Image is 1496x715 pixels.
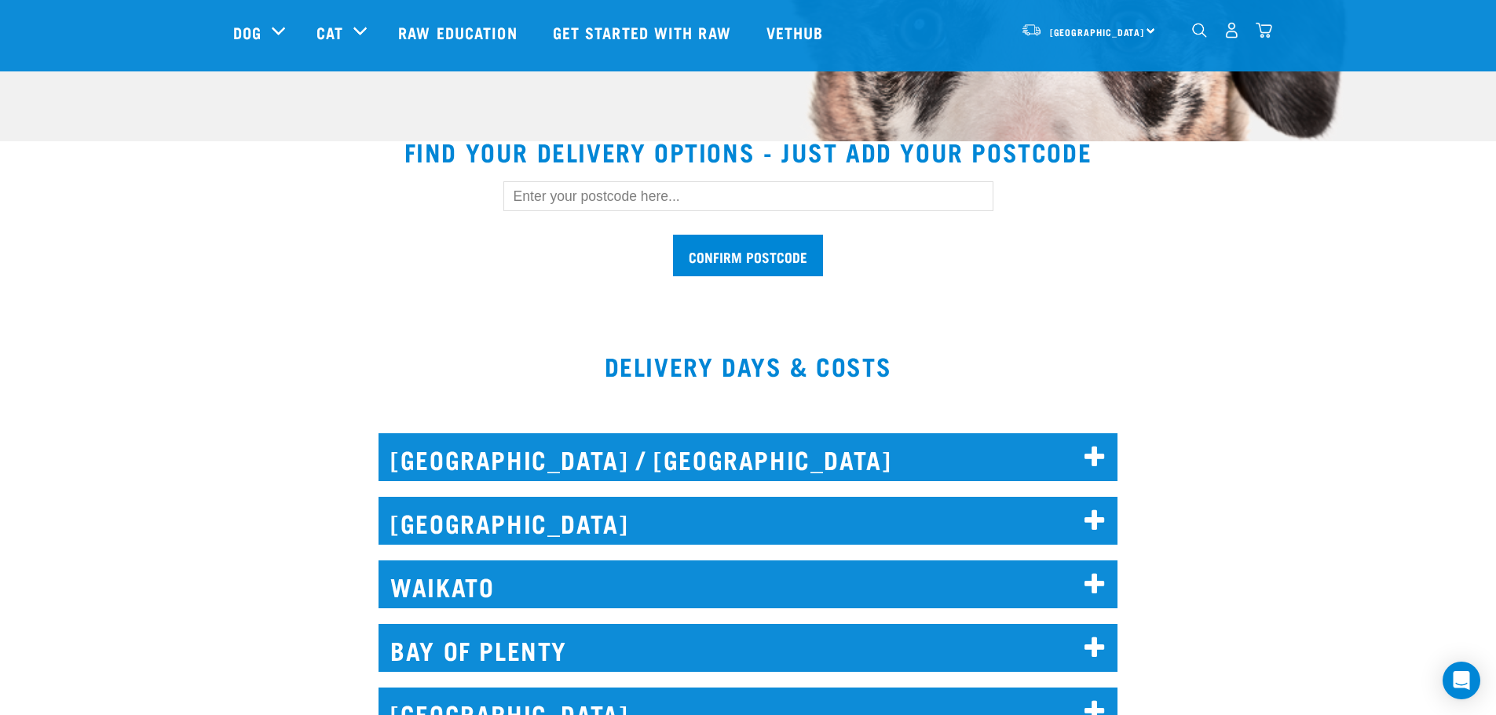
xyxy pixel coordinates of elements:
[1050,29,1145,35] span: [GEOGRAPHIC_DATA]
[379,624,1117,672] h2: BAY OF PLENTY
[382,1,536,64] a: Raw Education
[537,1,751,64] a: Get started with Raw
[379,560,1117,608] h2: WAIKATO
[316,20,343,44] a: Cat
[1443,662,1480,699] div: Open Intercom Messenger
[379,497,1117,545] h2: [GEOGRAPHIC_DATA]
[673,235,823,276] input: Confirm postcode
[1256,22,1272,38] img: home-icon@2x.png
[379,433,1117,481] h2: [GEOGRAPHIC_DATA] / [GEOGRAPHIC_DATA]
[1021,23,1042,37] img: van-moving.png
[1192,23,1207,38] img: home-icon-1@2x.png
[19,137,1477,166] h2: Find your delivery options - just add your postcode
[233,20,262,44] a: Dog
[751,1,843,64] a: Vethub
[1224,22,1240,38] img: user.png
[503,181,993,211] input: Enter your postcode here...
